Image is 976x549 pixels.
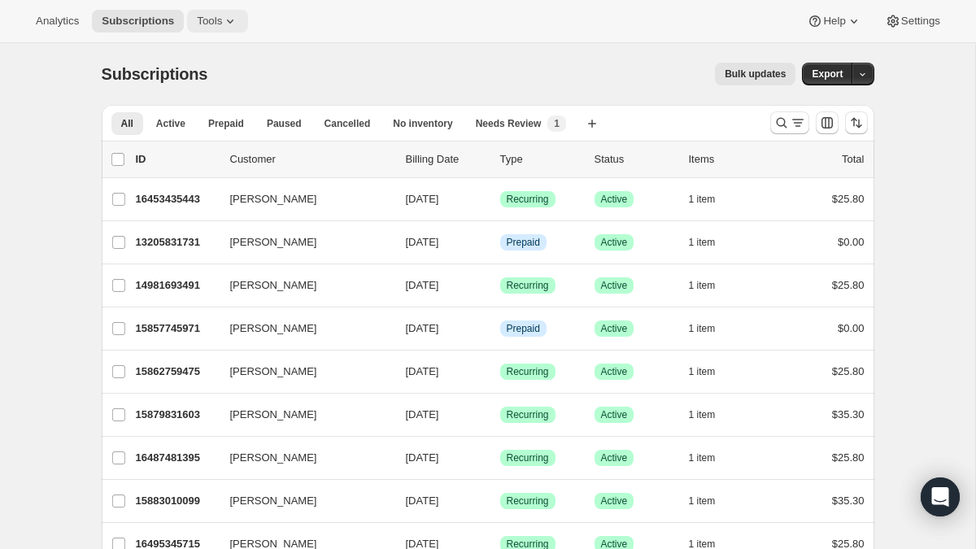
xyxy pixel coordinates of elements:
[136,407,217,423] p: 15879831603
[816,111,839,134] button: Customize table column order and visibility
[136,274,865,297] div: 14981693491[PERSON_NAME][DATE]SuccessRecurringSuccessActive1 item$25.80
[689,188,734,211] button: 1 item
[601,408,628,421] span: Active
[136,191,217,207] p: 16453435443
[136,317,865,340] div: 15857745971[PERSON_NAME][DATE]InfoPrepaidSuccessActive1 item$0.00
[136,447,865,469] div: 16487481395[PERSON_NAME][DATE]SuccessRecurringSuccessActive1 item$25.80
[102,15,174,28] span: Subscriptions
[507,451,549,464] span: Recurring
[812,68,843,81] span: Export
[406,451,439,464] span: [DATE]
[832,408,865,420] span: $35.30
[838,236,865,248] span: $0.00
[554,117,560,130] span: 1
[601,322,628,335] span: Active
[845,111,868,134] button: Sort the results
[689,495,716,508] span: 1 item
[689,408,716,421] span: 1 item
[136,493,217,509] p: 15883010099
[197,15,222,28] span: Tools
[476,117,542,130] span: Needs Review
[507,495,549,508] span: Recurring
[230,493,317,509] span: [PERSON_NAME]
[689,322,716,335] span: 1 item
[325,117,371,130] span: Cancelled
[832,193,865,205] span: $25.80
[689,365,716,378] span: 1 item
[136,188,865,211] div: 16453435443[PERSON_NAME][DATE]SuccessRecurringSuccessActive1 item$25.80
[832,279,865,291] span: $25.80
[921,477,960,516] div: Open Intercom Messenger
[507,408,549,421] span: Recurring
[797,10,871,33] button: Help
[715,63,795,85] button: Bulk updates
[136,490,865,512] div: 15883010099[PERSON_NAME][DATE]SuccessRecurringSuccessActive1 item$35.30
[406,151,487,168] p: Billing Date
[230,364,317,380] span: [PERSON_NAME]
[689,403,734,426] button: 1 item
[187,10,248,33] button: Tools
[507,279,549,292] span: Recurring
[689,279,716,292] span: 1 item
[267,117,302,130] span: Paused
[500,151,582,168] div: Type
[689,236,716,249] span: 1 item
[507,193,549,206] span: Recurring
[770,111,809,134] button: Search and filter results
[136,450,217,466] p: 16487481395
[230,277,317,294] span: [PERSON_NAME]
[220,359,383,385] button: [PERSON_NAME]
[136,234,217,251] p: 13205831731
[838,322,865,334] span: $0.00
[406,236,439,248] span: [DATE]
[220,316,383,342] button: [PERSON_NAME]
[220,488,383,514] button: [PERSON_NAME]
[406,322,439,334] span: [DATE]
[507,236,540,249] span: Prepaid
[689,317,734,340] button: 1 item
[136,360,865,383] div: 15862759475[PERSON_NAME][DATE]SuccessRecurringSuccessActive1 item$25.80
[156,117,185,130] span: Active
[832,365,865,377] span: $25.80
[208,117,244,130] span: Prepaid
[579,112,605,135] button: Create new view
[36,15,79,28] span: Analytics
[406,408,439,420] span: [DATE]
[406,279,439,291] span: [DATE]
[230,151,393,168] p: Customer
[689,274,734,297] button: 1 item
[689,490,734,512] button: 1 item
[875,10,950,33] button: Settings
[507,322,540,335] span: Prepaid
[832,495,865,507] span: $35.30
[102,65,208,83] span: Subscriptions
[507,365,549,378] span: Recurring
[136,364,217,380] p: 15862759475
[601,193,628,206] span: Active
[220,402,383,428] button: [PERSON_NAME]
[220,445,383,471] button: [PERSON_NAME]
[220,229,383,255] button: [PERSON_NAME]
[595,151,676,168] p: Status
[689,151,770,168] div: Items
[601,451,628,464] span: Active
[393,117,452,130] span: No inventory
[136,151,865,168] div: IDCustomerBilling DateTypeStatusItemsTotal
[832,451,865,464] span: $25.80
[689,231,734,254] button: 1 item
[689,451,716,464] span: 1 item
[230,234,317,251] span: [PERSON_NAME]
[823,15,845,28] span: Help
[406,495,439,507] span: [DATE]
[601,365,628,378] span: Active
[725,68,786,81] span: Bulk updates
[689,447,734,469] button: 1 item
[92,10,184,33] button: Subscriptions
[689,360,734,383] button: 1 item
[406,365,439,377] span: [DATE]
[220,272,383,298] button: [PERSON_NAME]
[802,63,852,85] button: Export
[136,403,865,426] div: 15879831603[PERSON_NAME][DATE]SuccessRecurringSuccessActive1 item$35.30
[136,151,217,168] p: ID
[601,279,628,292] span: Active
